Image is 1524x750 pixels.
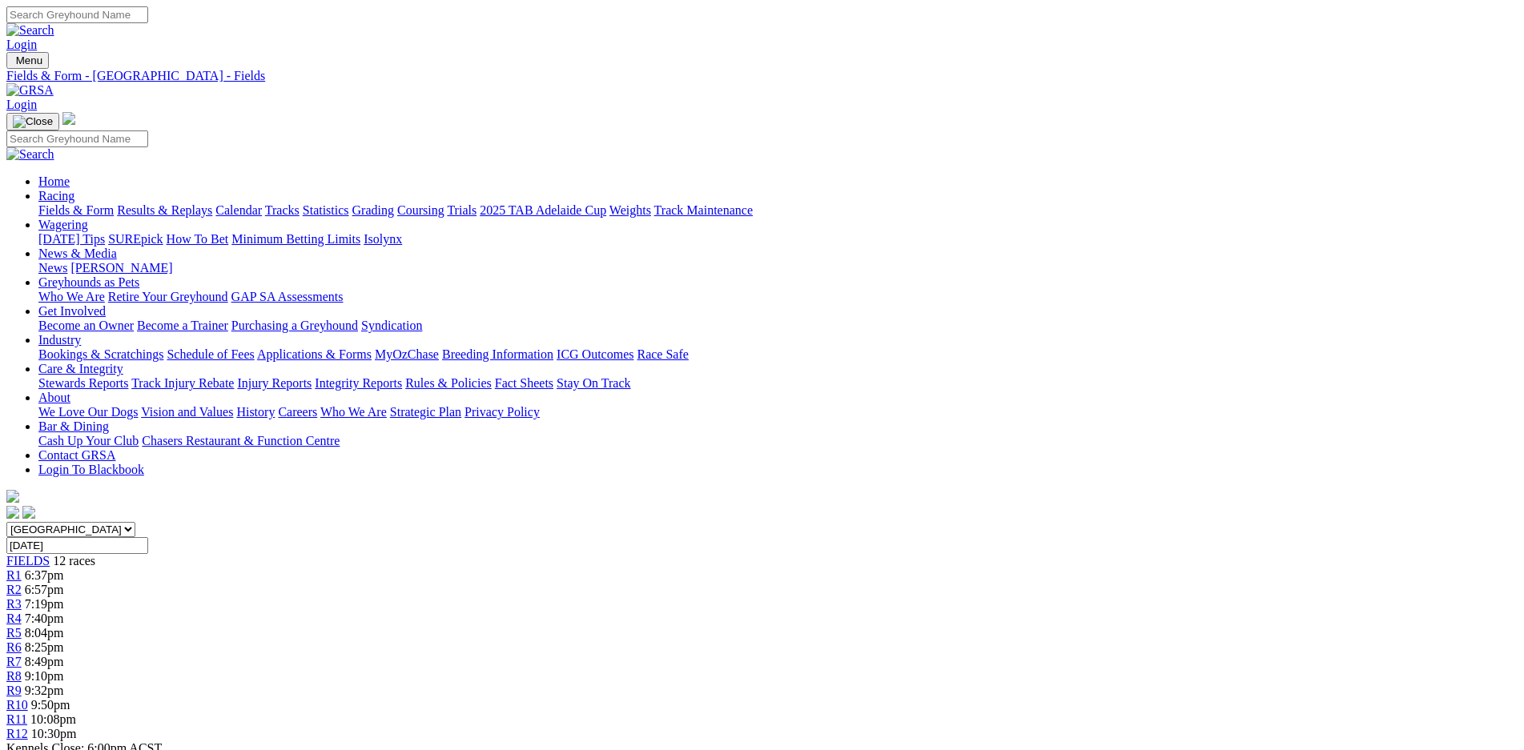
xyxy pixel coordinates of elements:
a: Purchasing a Greyhound [231,319,358,332]
span: 6:37pm [25,568,64,582]
a: Fact Sheets [495,376,553,390]
a: Become a Trainer [137,319,228,332]
span: R1 [6,568,22,582]
img: twitter.svg [22,506,35,519]
div: Racing [38,203,1518,218]
a: GAP SA Assessments [231,290,344,303]
a: Track Maintenance [654,203,753,217]
a: Syndication [361,319,422,332]
a: Strategic Plan [390,405,461,419]
a: ICG Outcomes [557,347,633,361]
a: Greyhounds as Pets [38,275,139,289]
a: News [38,261,67,275]
a: Minimum Betting Limits [231,232,360,246]
a: Rules & Policies [405,376,492,390]
button: Toggle navigation [6,113,59,130]
a: Racing [38,189,74,203]
a: Injury Reports [237,376,312,390]
a: Privacy Policy [464,405,540,419]
a: Vision and Values [141,405,233,419]
a: Stewards Reports [38,376,128,390]
a: History [236,405,275,419]
a: Stay On Track [557,376,630,390]
a: Get Involved [38,304,106,318]
a: Careers [278,405,317,419]
a: Applications & Forms [257,347,372,361]
div: About [38,405,1518,419]
img: GRSA [6,83,54,98]
a: Trials [447,203,477,217]
a: Schedule of Fees [167,347,254,361]
a: Who We Are [38,290,105,303]
a: R5 [6,626,22,640]
span: 9:50pm [31,698,70,712]
div: Wagering [38,232,1518,247]
a: Integrity Reports [315,376,402,390]
a: 2025 TAB Adelaide Cup [480,203,606,217]
a: [PERSON_NAME] [70,261,172,275]
div: Greyhounds as Pets [38,290,1518,304]
span: 7:40pm [25,612,64,625]
a: Bar & Dining [38,419,109,433]
a: Login [6,98,37,111]
a: R12 [6,727,28,740]
a: R3 [6,597,22,611]
span: Menu [16,54,42,66]
a: Weights [609,203,651,217]
a: Login To Blackbook [38,463,144,476]
span: 6:57pm [25,583,64,596]
a: Industry [38,333,81,347]
span: 12 races [53,554,95,568]
a: R6 [6,640,22,654]
span: 9:32pm [25,684,64,697]
a: R2 [6,583,22,596]
div: Bar & Dining [38,434,1518,448]
input: Select date [6,537,148,554]
a: Statistics [303,203,349,217]
input: Search [6,6,148,23]
a: R8 [6,669,22,683]
div: News & Media [38,261,1518,275]
a: FIELDS [6,554,50,568]
a: Grading [352,203,394,217]
a: Retire Your Greyhound [108,290,228,303]
a: Cash Up Your Club [38,434,139,447]
a: [DATE] Tips [38,232,105,246]
span: 9:10pm [25,669,64,683]
a: Fields & Form - [GEOGRAPHIC_DATA] - Fields [6,69,1518,83]
a: SUREpick [108,232,163,246]
a: Tracks [265,203,300,217]
a: R4 [6,612,22,625]
button: Toggle navigation [6,52,49,69]
span: 8:04pm [25,626,64,640]
input: Search [6,130,148,147]
a: About [38,391,70,404]
a: R11 [6,712,27,726]
div: Get Involved [38,319,1518,333]
a: Login [6,38,37,51]
a: Bookings & Scratchings [38,347,163,361]
a: Chasers Restaurant & Function Centre [142,434,340,447]
a: R10 [6,698,28,712]
a: Calendar [215,203,262,217]
a: Results & Replays [117,203,212,217]
a: Wagering [38,218,88,231]
a: R9 [6,684,22,697]
img: Close [13,115,53,128]
img: facebook.svg [6,506,19,519]
a: Contact GRSA [38,448,115,462]
a: Fields & Form [38,203,114,217]
a: Race Safe [637,347,688,361]
span: 10:08pm [30,712,76,726]
a: Coursing [397,203,444,217]
img: logo-grsa-white.png [62,112,75,125]
a: R7 [6,655,22,668]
